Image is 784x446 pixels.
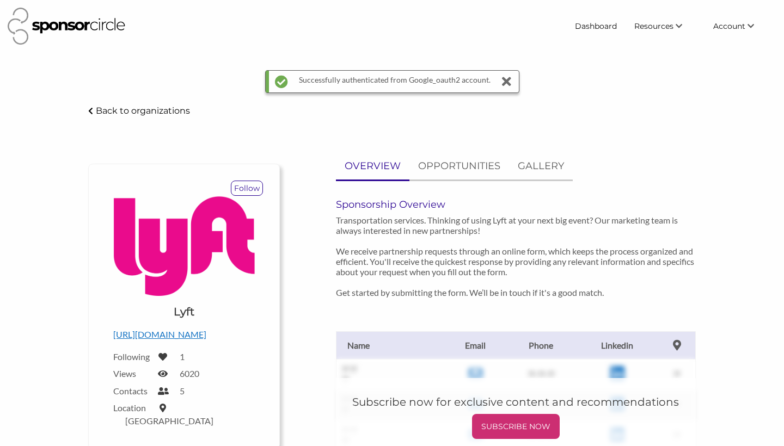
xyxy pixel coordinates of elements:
p: OVERVIEW [345,158,401,174]
p: GALLERY [518,158,564,174]
label: 5 [180,386,185,396]
th: Linkedin [577,331,659,359]
a: Dashboard [566,16,626,36]
h5: Subscribe now for exclusive content and recommendations [352,394,679,410]
p: Back to organizations [96,106,190,116]
p: [URL][DOMAIN_NAME] [113,327,255,342]
label: Following [113,351,151,362]
h6: Sponsorship Overview [336,199,695,210]
img: Logo [113,196,255,296]
label: 6020 [180,368,199,379]
li: Account [705,16,776,36]
label: Location [113,402,151,413]
p: OPPORTUNITIES [418,158,500,174]
div: Successfully authenticated from Google_oauth2 account. [299,71,491,92]
a: SUBSCRIBE NOW [352,414,679,439]
th: Email [445,331,506,359]
p: Transportation services. Thinking of using Lyft at your next big event? Our marketing team is alw... [336,215,695,298]
label: 1 [180,351,185,362]
li: Resources [626,16,705,36]
img: Sponsor Circle Logo [8,8,125,45]
th: Phone [506,331,577,359]
span: Resources [634,21,673,31]
th: Name [336,331,445,359]
p: SUBSCRIBE NOW [476,418,555,435]
label: Contacts [113,386,151,396]
p: Follow [231,181,262,195]
h1: Lyft [174,304,194,319]
span: Account [713,21,745,31]
label: [GEOGRAPHIC_DATA] [125,416,213,426]
label: Views [113,368,151,379]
